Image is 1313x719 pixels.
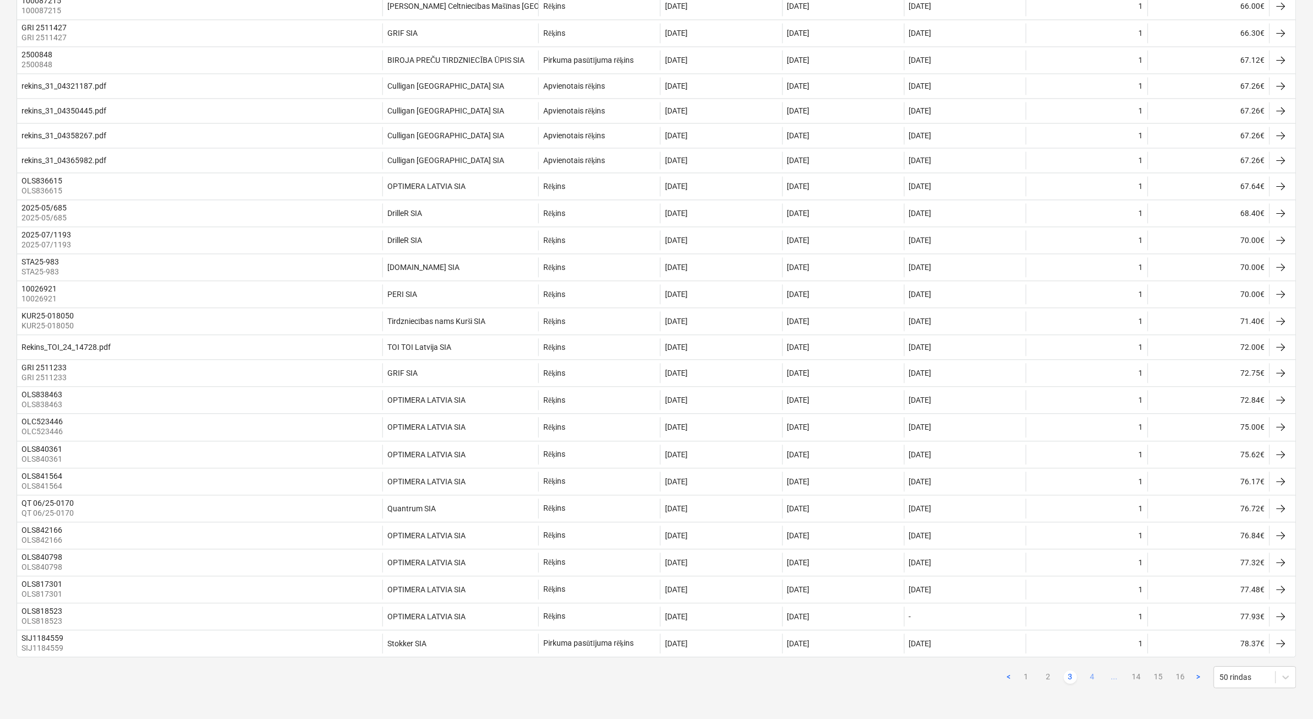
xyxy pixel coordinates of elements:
div: [DATE] [665,2,688,10]
a: Page 15 [1152,671,1165,684]
div: [DATE] [909,477,932,486]
div: [DATE] [787,450,810,459]
div: OPTIMERA LATVIA SIA [387,585,466,594]
p: OLS838463 [21,399,64,410]
div: Apvienotais rēķins [543,106,605,116]
div: 1 [1139,131,1143,140]
div: [DATE] [787,558,810,567]
iframe: Chat Widget [1258,666,1313,719]
div: rekins_31_04350445.pdf [21,106,106,115]
div: 70.00€ [1148,257,1269,277]
a: Page 16 [1174,671,1187,684]
div: [DATE] [787,369,810,377]
div: OLC523446 [21,417,63,426]
div: [DATE] [787,2,810,10]
div: 1 [1139,369,1143,377]
div: [DATE] [787,290,810,299]
div: 75.62€ [1148,445,1269,464]
a: Page 3 is your current page [1064,671,1077,684]
div: GRI 2511427 [21,23,67,32]
div: [DATE] [787,82,810,90]
p: GRI 2511427 [21,32,69,43]
div: Apvienotais rēķins [543,131,605,140]
div: [DATE] [909,82,932,90]
p: KUR25-018050 [21,320,76,331]
div: 72.00€ [1148,338,1269,356]
div: [DATE] [909,504,932,513]
div: [DATE] [665,558,688,567]
div: [DATE] [909,106,932,115]
div: 1 [1139,343,1143,352]
div: 70.00€ [1148,230,1269,250]
p: QT 06/25-0170 [21,507,76,518]
div: [DATE] [909,290,932,299]
div: [PERSON_NAME] Celtniecības Mašīnas [GEOGRAPHIC_DATA] SIA [387,2,609,11]
div: 1 [1139,156,1143,165]
div: Tirdzniecības nams Kurši SIA [387,317,485,326]
div: [DATE] [909,156,932,165]
div: [DATE] [787,477,810,486]
div: 78.37€ [1148,634,1269,653]
div: [DATE] [909,343,932,352]
div: [DATE] [665,56,688,64]
div: PERI SIA [387,290,417,299]
div: [DATE] [787,317,810,326]
p: OLS817301 [21,588,64,599]
div: Rēķins [543,343,565,352]
p: OLS836615 [21,185,64,196]
div: 76.84€ [1148,526,1269,545]
div: Rēķins [543,369,565,378]
div: [DATE] [909,317,932,326]
div: Rēķins [543,558,565,567]
div: [DATE] [665,504,688,513]
div: QT 06/25-0170 [21,499,74,507]
div: [DATE] [909,263,932,272]
div: Rēķins [543,317,565,326]
a: Page 14 [1130,671,1143,684]
div: [DATE] [665,639,688,648]
a: Page 1 [1020,671,1033,684]
div: 76.72€ [1148,499,1269,518]
div: OPTIMERA LATVIA SIA [387,182,466,191]
div: KUR25-018050 [21,311,74,320]
div: [DATE] [909,2,932,10]
div: [DOMAIN_NAME] SIA [387,263,460,272]
div: 1 [1139,106,1143,115]
div: [DATE] [787,585,810,594]
div: [DATE] [909,558,932,567]
p: OLS818523 [21,615,64,626]
div: [DATE] [787,263,810,272]
div: Rēķins [543,504,565,513]
div: [DATE] [787,343,810,352]
div: OLS840361 [21,445,62,453]
div: [DATE] [787,29,810,37]
div: [DATE] [665,290,688,299]
div: [DATE] [665,263,688,272]
div: 10026921 [21,284,57,293]
div: 1 [1139,56,1143,64]
div: GRIF SIA [387,369,418,377]
div: rekins_31_04365982.pdf [21,156,106,165]
div: OPTIMERA LATVIA SIA [387,558,466,567]
div: [DATE] [665,82,688,90]
div: - [909,612,911,621]
div: [DATE] [665,612,688,621]
div: OPTIMERA LATVIA SIA [387,450,466,459]
div: DrilleR SIA [387,236,422,245]
div: Pirkuma pasūtījuma rēķins [543,56,634,65]
p: 10026921 [21,293,59,304]
div: Culligan [GEOGRAPHIC_DATA] SIA [387,82,504,90]
div: 1 [1139,450,1143,459]
div: Rēķins [543,209,565,218]
div: OLS817301 [21,580,62,588]
div: STA25-983 [21,257,59,266]
div: SIJ1184559 [21,634,63,642]
div: OPTIMERA LATVIA SIA [387,612,466,621]
div: 1 [1139,209,1143,218]
div: OLS842166 [21,526,62,534]
div: TOI TOI Latvija SIA [387,343,451,352]
div: 1 [1139,290,1143,299]
div: [DATE] [787,236,810,245]
div: 67.64€ [1148,176,1269,196]
div: Rekins_TOI_24_14728.pdf [21,343,111,352]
